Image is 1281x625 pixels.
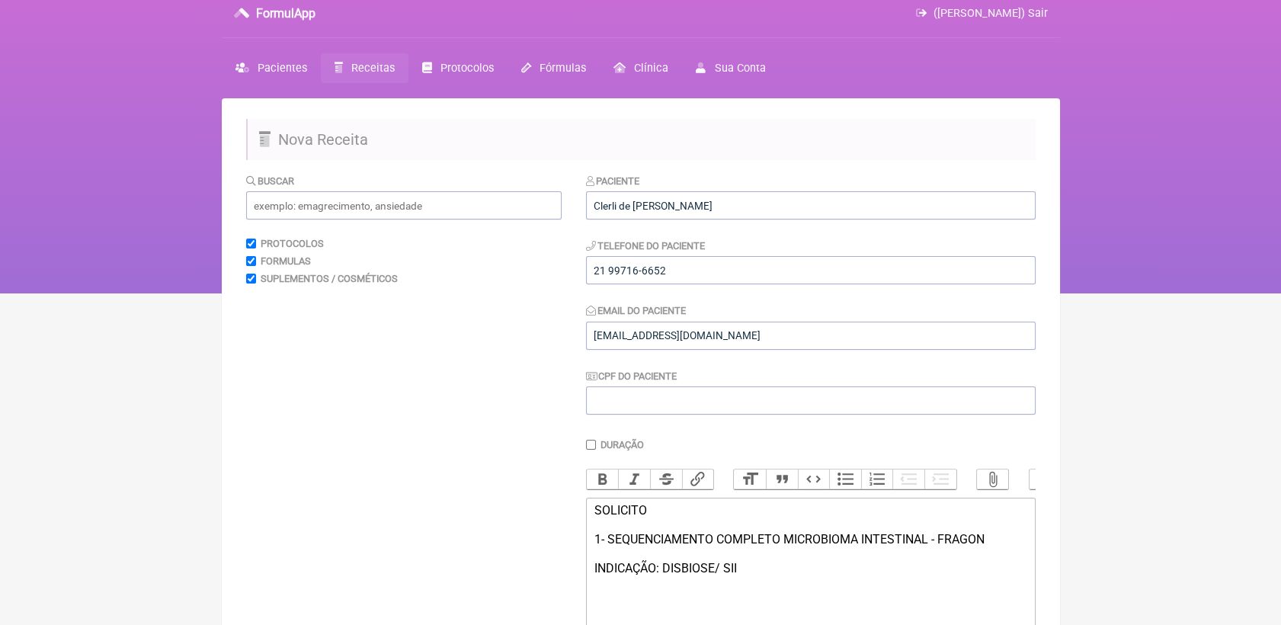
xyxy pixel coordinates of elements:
div: SOLICITO 1- SEQUENCIAMENTO COMPLETO MICROBIOMA INTESTINAL - FRAGON INDICAÇÃO: DISBIOSE/ SII [594,503,1026,604]
span: Clínica [634,62,668,75]
button: Attach Files [977,470,1009,489]
button: Heading [734,470,766,489]
a: Fórmulas [508,53,600,83]
span: Sua Conta [715,62,766,75]
a: ([PERSON_NAME]) Sair [916,7,1047,20]
span: Protocolos [440,62,494,75]
span: ([PERSON_NAME]) Sair [934,7,1048,20]
label: Buscar [246,175,295,187]
h3: FormulApp [256,6,315,21]
button: Bullets [829,470,861,489]
a: Receitas [321,53,408,83]
button: Increase Level [924,470,956,489]
a: Clínica [600,53,682,83]
label: Telefone do Paciente [586,240,706,252]
label: Paciente [586,175,640,187]
a: Protocolos [408,53,508,83]
label: Suplementos / Cosméticos [261,273,398,284]
span: Pacientes [258,62,307,75]
label: CPF do Paciente [586,370,677,382]
label: Formulas [261,255,311,267]
button: Decrease Level [892,470,924,489]
button: Undo [1030,470,1062,489]
span: Receitas [351,62,395,75]
label: Duração [600,439,644,450]
button: Numbers [861,470,893,489]
label: Email do Paciente [586,305,687,316]
h2: Nova Receita [246,119,1036,160]
a: Pacientes [222,53,321,83]
button: Strikethrough [650,470,682,489]
button: Quote [766,470,798,489]
button: Bold [587,470,619,489]
button: Italic [618,470,650,489]
span: Fórmulas [540,62,586,75]
label: Protocolos [261,238,324,249]
button: Link [682,470,714,489]
button: Code [798,470,830,489]
a: Sua Conta [682,53,779,83]
input: exemplo: emagrecimento, ansiedade [246,191,562,220]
